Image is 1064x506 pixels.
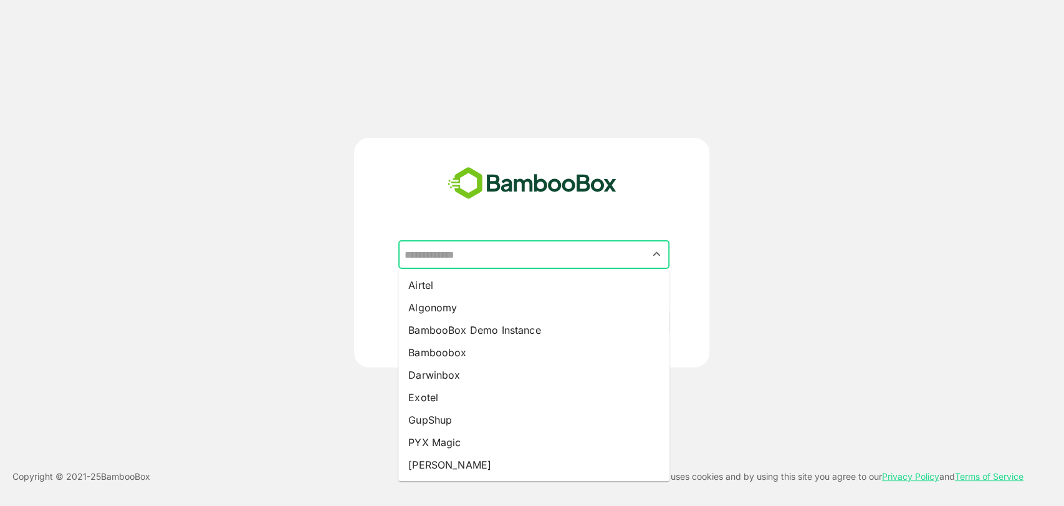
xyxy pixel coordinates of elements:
li: SPECTRA VISION [398,476,669,499]
li: GupShup [398,409,669,431]
li: [PERSON_NAME] [398,454,669,476]
a: Privacy Policy [882,471,939,482]
button: Close [648,246,665,263]
li: Algonomy [398,296,669,319]
a: Terms of Service [955,471,1023,482]
p: This site uses cookies and by using this site you agree to our and [635,469,1023,484]
img: bamboobox [441,163,623,204]
li: BambooBox Demo Instance [398,319,669,341]
li: PYX Magic [398,431,669,454]
li: Bamboobox [398,341,669,364]
li: Darwinbox [398,364,669,386]
li: Airtel [398,274,669,296]
li: Exotel [398,386,669,409]
p: Copyright © 2021- 25 BambooBox [12,469,150,484]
